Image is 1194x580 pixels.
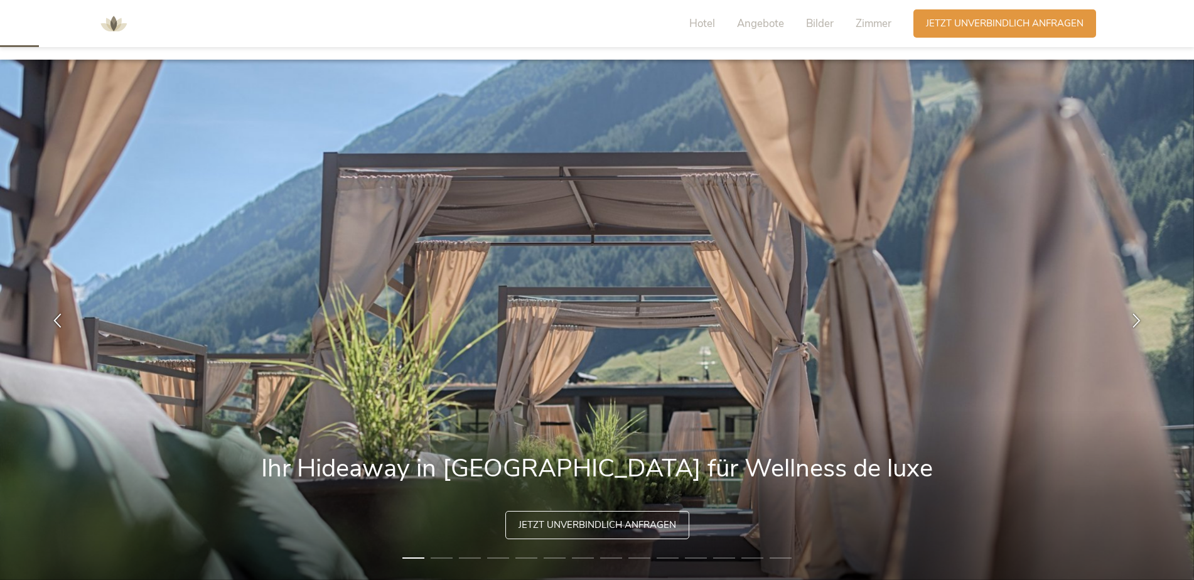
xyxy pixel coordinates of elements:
img: AMONTI & LUNARIS Wellnessresort [95,5,132,43]
span: Bilder [806,16,834,31]
span: Zimmer [856,16,891,31]
span: Jetzt unverbindlich anfragen [926,17,1084,30]
a: AMONTI & LUNARIS Wellnessresort [95,19,132,28]
span: Jetzt unverbindlich anfragen [519,518,676,532]
span: Angebote [737,16,784,31]
span: Hotel [689,16,715,31]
